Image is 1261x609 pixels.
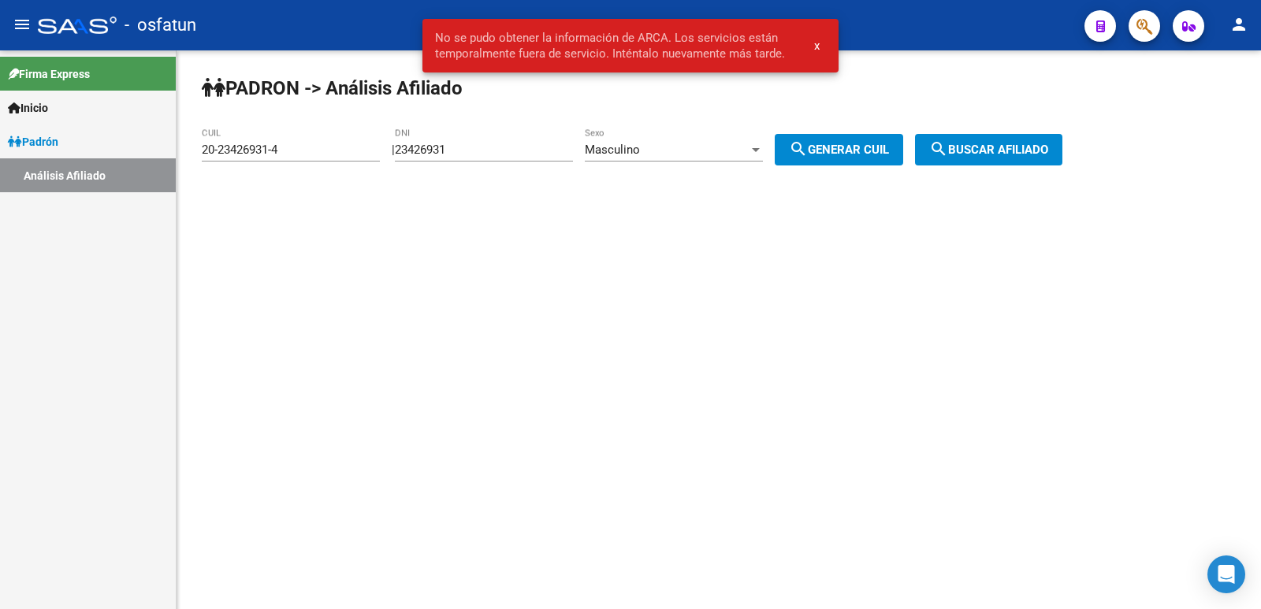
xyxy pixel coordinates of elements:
[789,143,889,157] span: Generar CUIL
[802,32,832,60] button: x
[392,143,915,157] div: |
[125,8,196,43] span: - osfatun
[585,143,640,157] span: Masculino
[1207,555,1245,593] div: Open Intercom Messenger
[8,99,48,117] span: Inicio
[929,139,948,158] mat-icon: search
[8,133,58,150] span: Padrón
[8,65,90,83] span: Firma Express
[814,39,820,53] span: x
[789,139,808,158] mat-icon: search
[915,134,1062,165] button: Buscar afiliado
[775,134,903,165] button: Generar CUIL
[1229,15,1248,34] mat-icon: person
[202,77,463,99] strong: PADRON -> Análisis Afiliado
[929,143,1048,157] span: Buscar afiliado
[435,30,795,61] span: No se pudo obtener la información de ARCA. Los servicios están temporalmente fuera de servicio. I...
[13,15,32,34] mat-icon: menu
